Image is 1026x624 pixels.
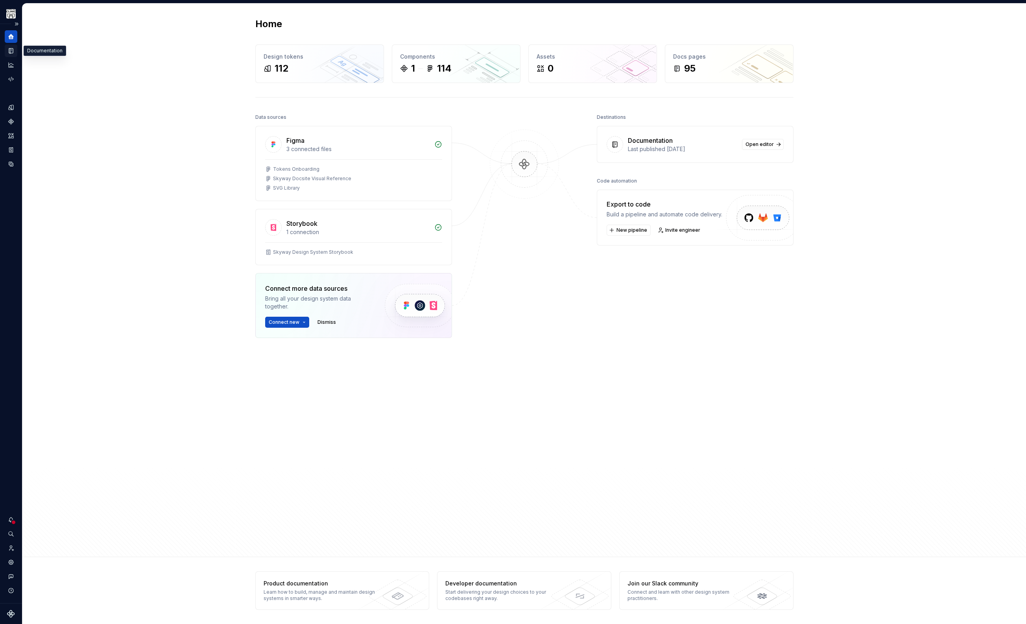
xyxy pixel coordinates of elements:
h2: Home [255,18,282,30]
div: 3 connected files [286,145,430,153]
a: Components [5,115,17,128]
div: Learn how to build, manage and maintain design systems in smarter ways. [264,589,378,602]
a: Settings [5,556,17,569]
div: Developer documentation [445,580,560,587]
div: 1 connection [286,228,430,236]
div: Connect more data sources [265,284,371,293]
button: Contact support [5,570,17,583]
div: Build a pipeline and automate code delivery. [607,210,722,218]
button: Search ⌘K [5,528,17,540]
a: Home [5,30,17,43]
a: Invite team [5,542,17,554]
div: Start delivering your design choices to your codebases right away. [445,589,560,602]
div: 95 [684,62,696,75]
a: Storybook stories [5,144,17,156]
a: Documentation [5,44,17,57]
div: Documentation [628,136,673,145]
div: 0 [548,62,554,75]
div: Product documentation [264,580,378,587]
a: Developer documentationStart delivering your design choices to your codebases right away. [437,571,611,610]
a: Design tokens112 [255,44,384,83]
a: Components1114 [392,44,520,83]
button: New pipeline [607,225,651,236]
div: Storybook [286,219,317,228]
div: Bring all your design system data together. [265,295,371,310]
a: Join our Slack communityConnect and learn with other design system practitioners. [619,571,793,610]
button: Expand sidebar [11,18,22,30]
a: Figma3 connected filesTokens OnboardingSkyway Docsite Visual ReferenceSVG Library [255,126,452,201]
a: Invite engineer [655,225,704,236]
div: Components [400,53,512,61]
div: Last published [DATE] [628,145,737,153]
a: Docs pages95 [665,44,793,83]
div: Skyway Design System Storybook [273,249,353,255]
a: Product documentationLearn how to build, manage and maintain design systems in smarter ways. [255,571,430,610]
div: Tokens Onboarding [273,166,319,172]
a: Data sources [5,158,17,170]
div: Data sources [255,112,286,123]
div: SVG Library [273,185,300,191]
div: Design tokens [264,53,376,61]
div: 112 [275,62,288,75]
a: Storybook1 connectionSkyway Design System Storybook [255,209,452,265]
button: Dismiss [314,317,340,328]
a: Assets0 [528,44,657,83]
div: 114 [437,62,452,75]
div: Docs pages [673,53,785,61]
a: Code automation [5,73,17,85]
div: Connect and learn with other design system practitioners. [627,589,742,602]
div: Figma [286,136,304,145]
div: 1 [411,62,415,75]
div: Join our Slack community [627,580,742,587]
span: Invite engineer [665,227,700,233]
a: Design tokens [5,101,17,114]
button: Notifications [5,513,17,526]
svg: Supernova Logo [7,610,15,618]
img: 7d2f9795-fa08-4624-9490-5a3f7218a56a.png [6,9,16,18]
button: Connect new [265,317,309,328]
span: Open editor [746,141,774,148]
a: Assets [5,129,17,142]
div: Destinations [597,112,626,123]
a: Open editor [742,139,784,150]
a: Analytics [5,59,17,71]
div: Skyway Docsite Visual Reference [273,175,351,182]
span: New pipeline [616,227,647,233]
div: Assets [537,53,649,61]
div: Code automation [597,175,637,186]
div: Export to code [607,199,722,209]
div: Documentation [24,46,66,56]
span: Dismiss [317,319,336,325]
span: Connect new [269,319,299,325]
